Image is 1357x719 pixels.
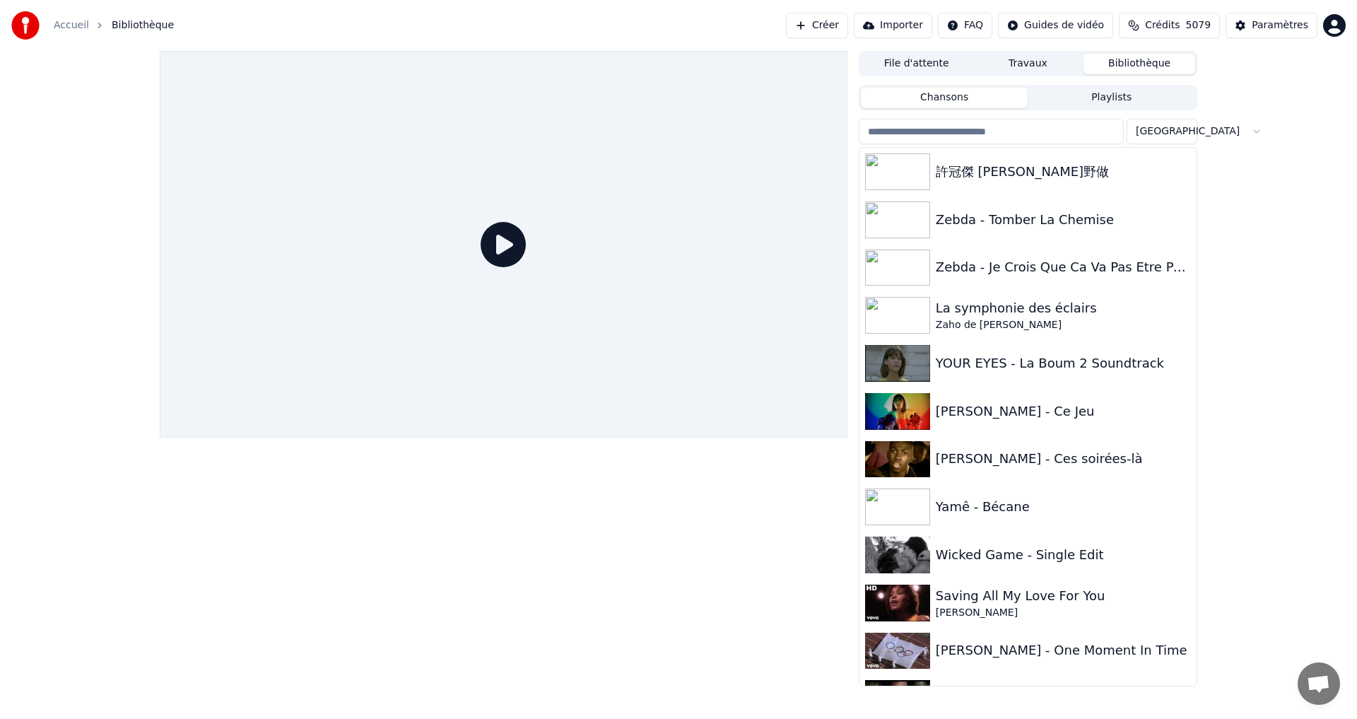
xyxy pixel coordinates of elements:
div: Paramètres [1252,18,1308,33]
span: [GEOGRAPHIC_DATA] [1136,124,1240,139]
div: Zaho de [PERSON_NAME] [936,318,1191,332]
button: Travaux [973,54,1084,74]
div: [PERSON_NAME] - Ces soirées-là [936,449,1191,469]
button: Bibliothèque [1083,54,1195,74]
div: YOUR EYES - La Boum 2 Soundtrack [936,353,1191,373]
span: Bibliothèque [112,18,174,33]
div: [PERSON_NAME] - Ce Jeu [936,402,1191,421]
div: 許冠傑 [PERSON_NAME]野做 [936,162,1191,182]
a: Ouvrir le chat [1298,662,1340,705]
button: Créer [786,13,848,38]
span: Crédits [1145,18,1180,33]
button: Importer [854,13,932,38]
button: Chansons [861,88,1028,108]
nav: breadcrumb [54,18,174,33]
div: [PERSON_NAME] - One Moment In Time [936,641,1191,660]
div: Saving All My Love For You [936,586,1191,606]
div: Zebda - Je Crois Que Ca Va Pas Etre Possible [936,257,1191,277]
img: youka [11,11,40,40]
button: File d'attente [861,54,973,74]
div: Yamê - Bécane [936,497,1191,517]
div: Wicked Game - Single Edit [936,545,1191,565]
span: 5079 [1186,18,1211,33]
a: Accueil [54,18,89,33]
div: [PERSON_NAME] [936,606,1191,620]
div: La symphonie des éclairs [936,298,1191,318]
button: Guides de vidéo [998,13,1113,38]
button: Crédits5079 [1119,13,1220,38]
button: Playlists [1028,88,1195,108]
div: Zebda - Tomber La Chemise [936,210,1191,230]
button: FAQ [938,13,992,38]
button: Paramètres [1226,13,1317,38]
